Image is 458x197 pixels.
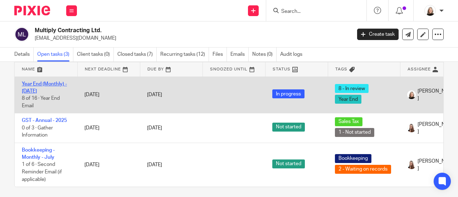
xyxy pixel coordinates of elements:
[272,123,305,132] span: Not started
[335,165,391,174] span: 2 - Waiting on records
[407,124,416,132] img: Larissa-headshot-cropped.jpg
[77,77,140,113] td: [DATE]
[335,95,361,104] span: Year End
[357,29,399,40] a: Create task
[22,118,67,123] a: GST - Annual - 2025
[22,82,67,94] a: Year End (Monthly) - [DATE]
[335,117,362,126] span: Sales Tax
[407,90,416,99] img: Screenshot%202023-11-02%20134555.png
[147,162,162,167] span: [DATE]
[22,96,60,108] span: 8 of 16 · Year End Email
[77,48,114,61] a: Client tasks (0)
[213,48,227,61] a: Files
[335,84,369,93] span: 8 - In review
[335,154,371,163] span: Bookkeeping
[22,162,62,182] span: 1 of 6 · Second Reminder Email (if applicable)
[147,92,162,97] span: [DATE]
[418,121,455,136] span: [PERSON_NAME]
[418,158,455,172] span: [PERSON_NAME]
[22,148,55,160] a: Bookkeeping - Monthly - July
[272,159,305,168] span: Not started
[14,6,50,15] img: Pixie
[77,143,140,187] td: [DATE]
[14,27,29,42] img: svg%3E
[230,48,249,61] a: Emails
[37,48,73,61] a: Open tasks (3)
[252,48,277,61] a: Notes (0)
[77,113,140,143] td: [DATE]
[335,67,347,71] span: Tags
[272,89,304,98] span: In progress
[335,128,374,137] span: 1 - Not started
[418,88,455,102] span: [PERSON_NAME]
[35,35,346,42] p: [EMAIL_ADDRESS][DOMAIN_NAME]
[210,67,248,71] span: Snoozed Until
[22,125,53,138] span: 0 of 3 · Gather Information
[407,161,416,169] img: Larissa-headshot-cropped.jpg
[147,125,162,130] span: [DATE]
[117,48,157,61] a: Closed tasks (7)
[280,48,306,61] a: Audit logs
[424,5,436,16] img: Screenshot%202023-11-02%20134555.png
[273,67,291,71] span: Status
[35,27,284,34] h2: Multiply Contracting Ltd.
[14,48,34,61] a: Details
[281,9,345,15] input: Search
[160,48,209,61] a: Recurring tasks (12)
